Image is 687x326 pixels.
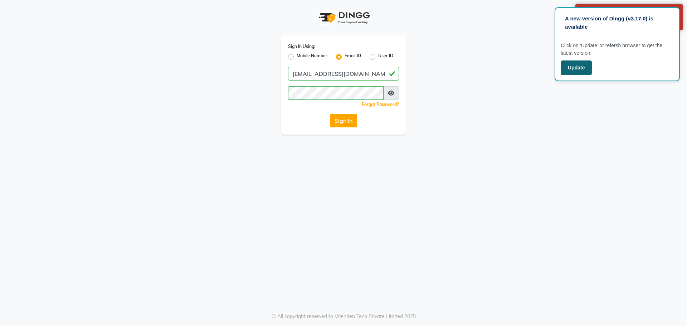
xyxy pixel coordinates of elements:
[288,86,384,100] input: Username
[378,53,393,61] label: User ID
[345,53,361,61] label: Email ID
[330,114,357,127] button: Sign In
[288,67,399,81] input: Username
[561,60,592,75] button: Update
[315,7,372,28] img: logo1.svg
[565,15,669,31] p: A new version of Dingg (v3.17.0) is available
[297,53,327,61] label: Mobile Number
[561,42,674,57] p: Click on ‘Update’ or refersh browser to get the latest version.
[288,43,315,50] label: Sign In Using:
[362,102,399,107] a: Forgot Password?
